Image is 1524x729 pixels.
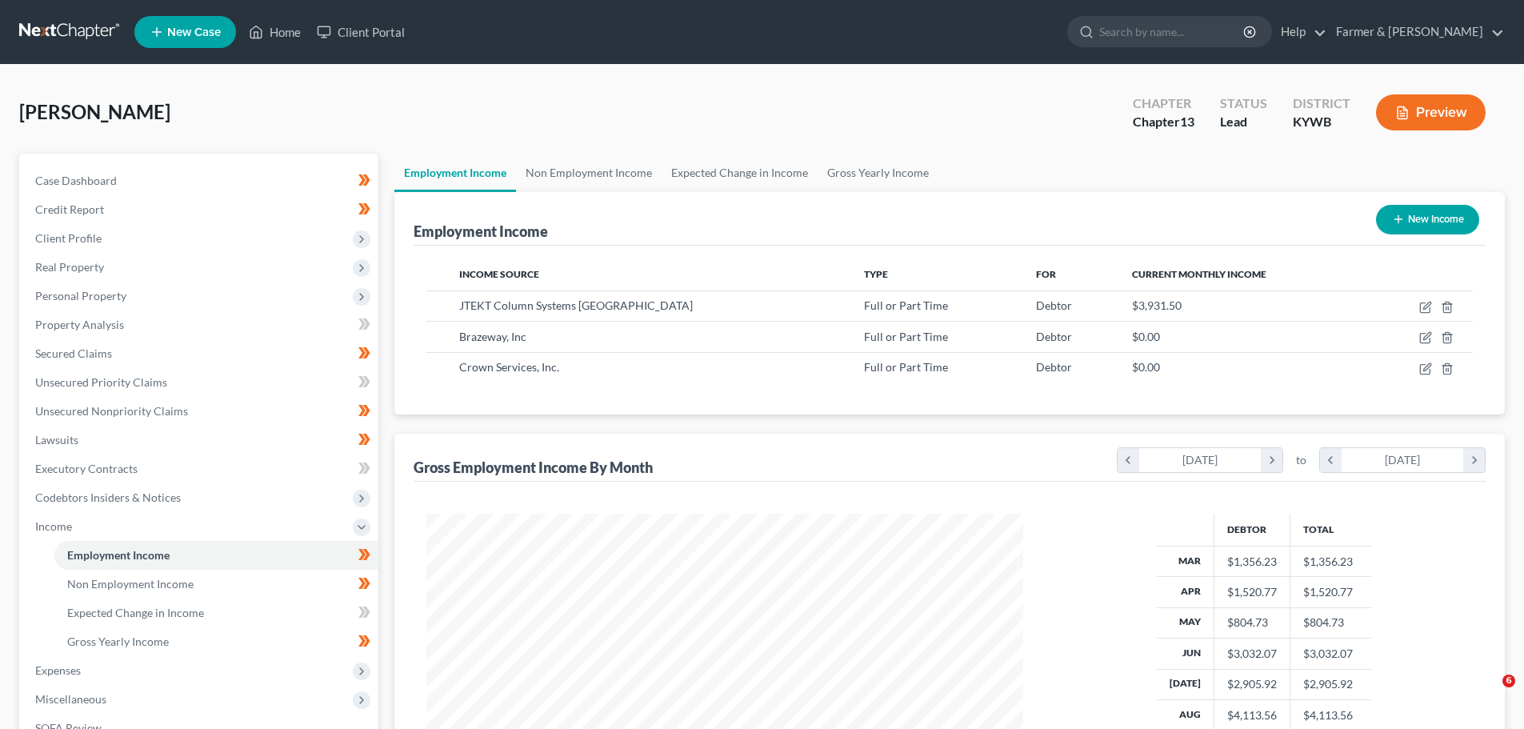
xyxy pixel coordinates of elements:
a: Unsecured Nonpriority Claims [22,397,378,426]
div: Status [1220,94,1267,113]
a: Executory Contracts [22,455,378,483]
span: Full or Part Time [864,330,948,343]
a: Farmer & [PERSON_NAME] [1328,18,1504,46]
span: JTEKT Column Systems [GEOGRAPHIC_DATA] [459,298,693,312]
td: $1,520.77 [1290,577,1371,607]
th: Mar [1157,546,1214,576]
span: Crown Services, Inc. [459,360,559,374]
span: New Case [167,26,221,38]
span: Executory Contracts [35,462,138,475]
a: Property Analysis [22,310,378,339]
a: Expected Change in Income [54,599,378,627]
td: $1,356.23 [1290,546,1371,576]
span: For [1036,268,1056,280]
span: Full or Part Time [864,360,948,374]
div: Gross Employment Income By Month [414,458,653,477]
span: Credit Report [35,202,104,216]
td: $2,905.92 [1290,669,1371,699]
i: chevron_left [1320,448,1342,472]
th: Total [1290,514,1371,546]
span: Unsecured Priority Claims [35,375,167,389]
span: $0.00 [1132,330,1160,343]
span: Property Analysis [35,318,124,331]
td: $3,032.07 [1290,639,1371,669]
a: Non Employment Income [516,154,662,192]
a: Credit Report [22,195,378,224]
div: [DATE] [1139,448,1262,472]
i: chevron_right [1261,448,1282,472]
div: $4,113.56 [1227,707,1277,723]
span: Case Dashboard [35,174,117,187]
div: $804.73 [1227,615,1277,631]
span: Gross Yearly Income [67,635,169,648]
span: Income [35,519,72,533]
span: Miscellaneous [35,692,106,706]
a: Case Dashboard [22,166,378,195]
span: Debtor [1036,298,1072,312]
i: chevron_right [1463,448,1485,472]
div: Chapter [1133,113,1194,131]
span: Personal Property [35,289,126,302]
span: Expenses [35,663,81,677]
th: Debtor [1214,514,1290,546]
a: Help [1273,18,1326,46]
th: Jun [1157,639,1214,669]
a: Lawsuits [22,426,378,455]
td: $804.73 [1290,607,1371,638]
iframe: Intercom live chat [1470,675,1508,713]
div: [DATE] [1342,448,1464,472]
div: $1,356.23 [1227,554,1277,570]
a: Gross Yearly Income [818,154,938,192]
div: $2,905.92 [1227,676,1277,692]
th: [DATE] [1157,669,1214,699]
a: Expected Change in Income [662,154,818,192]
div: District [1293,94,1350,113]
i: chevron_left [1118,448,1139,472]
div: Lead [1220,113,1267,131]
div: $3,032.07 [1227,646,1277,662]
th: Apr [1157,577,1214,607]
span: Type [864,268,888,280]
span: Real Property [35,260,104,274]
input: Search by name... [1099,17,1246,46]
a: Unsecured Priority Claims [22,368,378,397]
div: $1,520.77 [1227,584,1277,600]
span: 6 [1502,675,1515,687]
a: Non Employment Income [54,570,378,599]
th: May [1157,607,1214,638]
button: Preview [1376,94,1486,130]
span: Unsecured Nonpriority Claims [35,404,188,418]
span: Full or Part Time [864,298,948,312]
span: Brazeway, Inc [459,330,526,343]
span: Income Source [459,268,539,280]
a: Client Portal [309,18,413,46]
span: [PERSON_NAME] [19,100,170,123]
span: Secured Claims [35,346,112,360]
span: Current Monthly Income [1132,268,1266,280]
span: Debtor [1036,330,1072,343]
a: Gross Yearly Income [54,627,378,656]
span: to [1296,452,1306,468]
span: 13 [1180,114,1194,129]
a: Secured Claims [22,339,378,368]
span: Non Employment Income [67,577,194,591]
span: Expected Change in Income [67,606,204,619]
span: $3,931.50 [1132,298,1182,312]
div: Chapter [1133,94,1194,113]
button: New Income [1376,205,1479,234]
span: Employment Income [67,548,170,562]
span: Codebtors Insiders & Notices [35,491,181,504]
a: Home [241,18,309,46]
div: Employment Income [414,222,548,241]
div: KYWB [1293,113,1350,131]
span: Lawsuits [35,433,78,447]
span: Client Profile [35,231,102,245]
span: Debtor [1036,360,1072,374]
a: Employment Income [54,541,378,570]
a: Employment Income [394,154,516,192]
span: $0.00 [1132,360,1160,374]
